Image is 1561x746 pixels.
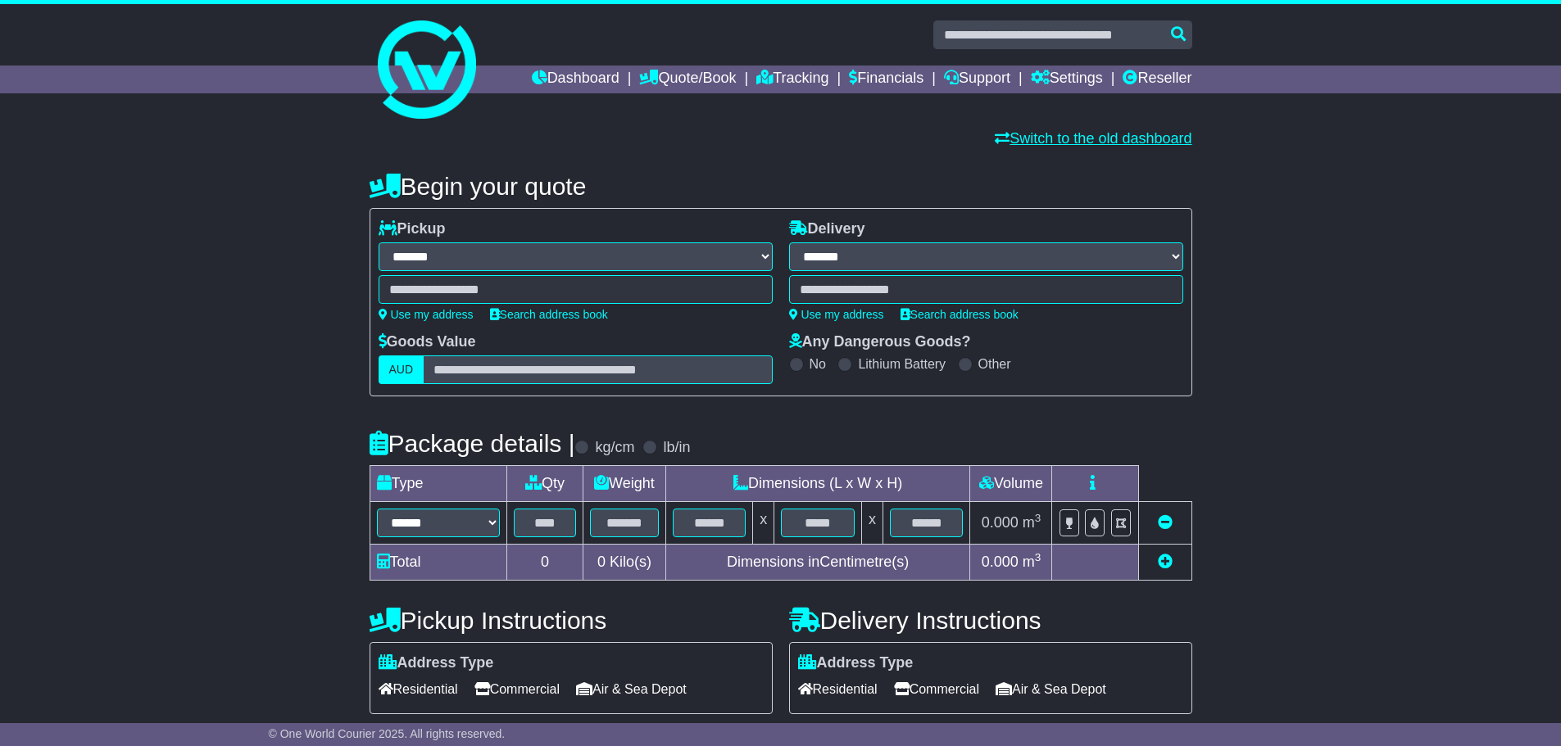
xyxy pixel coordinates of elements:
[370,173,1192,200] h4: Begin your quote
[861,502,883,545] td: x
[379,676,458,702] span: Residential
[810,356,826,372] label: No
[507,545,583,581] td: 0
[576,676,687,702] span: Air & Sea Depot
[595,439,634,457] label: kg/cm
[789,607,1192,634] h4: Delivery Instructions
[1023,554,1041,570] span: m
[490,308,608,321] a: Search address book
[1158,554,1173,570] a: Add new item
[1031,66,1103,93] a: Settings
[1023,514,1041,531] span: m
[474,676,560,702] span: Commercial
[665,545,970,581] td: Dimensions in Centimetre(s)
[753,502,774,545] td: x
[379,220,446,238] label: Pickup
[370,466,507,502] td: Type
[982,554,1019,570] span: 0.000
[370,545,507,581] td: Total
[789,220,865,238] label: Delivery
[583,545,666,581] td: Kilo(s)
[756,66,828,93] a: Tracking
[1035,512,1041,524] sup: 3
[996,676,1106,702] span: Air & Sea Depot
[639,66,736,93] a: Quote/Book
[379,333,476,351] label: Goods Value
[1123,66,1191,93] a: Reseller
[995,130,1191,147] a: Switch to the old dashboard
[379,654,494,672] label: Address Type
[789,333,971,351] label: Any Dangerous Goods?
[1035,551,1041,563] sup: 3
[970,466,1052,502] td: Volume
[663,439,690,457] label: lb/in
[583,466,666,502] td: Weight
[532,66,619,93] a: Dashboard
[379,308,474,321] a: Use my address
[597,554,606,570] span: 0
[944,66,1010,93] a: Support
[269,727,506,740] span: © One World Courier 2025. All rights reserved.
[665,466,970,502] td: Dimensions (L x W x H)
[789,308,884,321] a: Use my address
[982,514,1019,531] span: 0.000
[370,607,773,634] h4: Pickup Instructions
[858,356,946,372] label: Lithium Battery
[894,676,979,702] span: Commercial
[798,654,914,672] label: Address Type
[978,356,1011,372] label: Other
[901,308,1019,321] a: Search address book
[1158,514,1173,531] a: Remove this item
[798,676,878,702] span: Residential
[370,430,575,457] h4: Package details |
[849,66,923,93] a: Financials
[507,466,583,502] td: Qty
[379,355,424,384] label: AUD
